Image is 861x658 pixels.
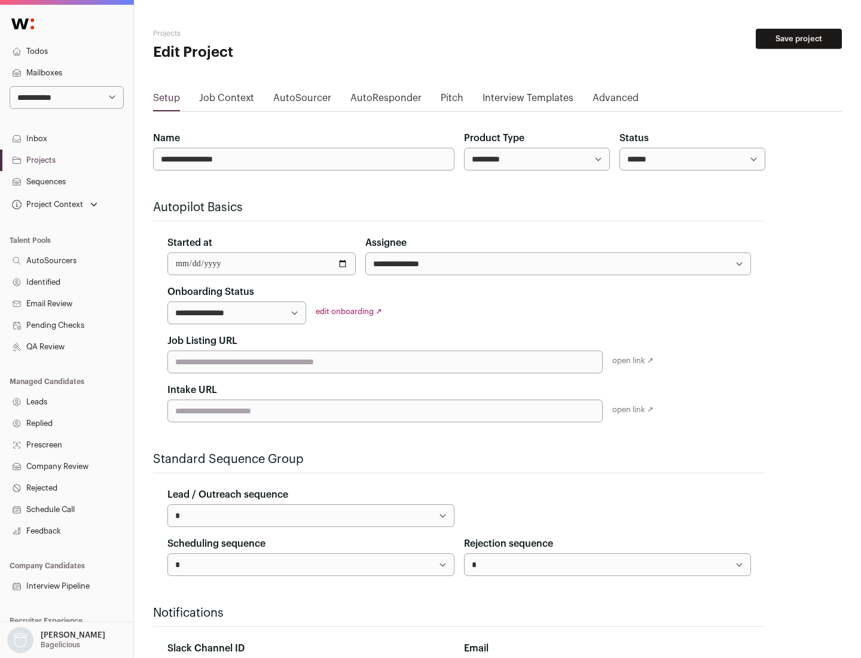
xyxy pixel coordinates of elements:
[167,641,245,656] label: Slack Channel ID
[316,307,382,315] a: edit onboarding ↗
[153,605,765,622] h2: Notifications
[619,131,649,145] label: Status
[7,627,33,653] img: nopic.png
[756,29,842,49] button: Save project
[199,91,254,110] a: Job Context
[41,640,80,650] p: Bagelicious
[464,537,553,551] label: Rejection sequence
[167,285,254,299] label: Onboarding Status
[153,29,383,38] h2: Projects
[5,627,108,653] button: Open dropdown
[153,43,383,62] h1: Edit Project
[5,12,41,36] img: Wellfound
[273,91,331,110] a: AutoSourcer
[167,537,265,551] label: Scheduling sequence
[167,383,217,397] label: Intake URL
[483,91,573,110] a: Interview Templates
[41,630,105,640] p: [PERSON_NAME]
[153,91,180,110] a: Setup
[365,236,407,250] label: Assignee
[464,641,751,656] div: Email
[10,196,100,213] button: Open dropdown
[153,199,765,216] h2: Autopilot Basics
[464,131,524,145] label: Product Type
[593,91,639,110] a: Advanced
[350,91,422,110] a: AutoResponder
[167,488,288,502] label: Lead / Outreach sequence
[167,236,212,250] label: Started at
[441,91,463,110] a: Pitch
[153,451,765,468] h2: Standard Sequence Group
[10,200,83,209] div: Project Context
[167,334,237,348] label: Job Listing URL
[153,131,180,145] label: Name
